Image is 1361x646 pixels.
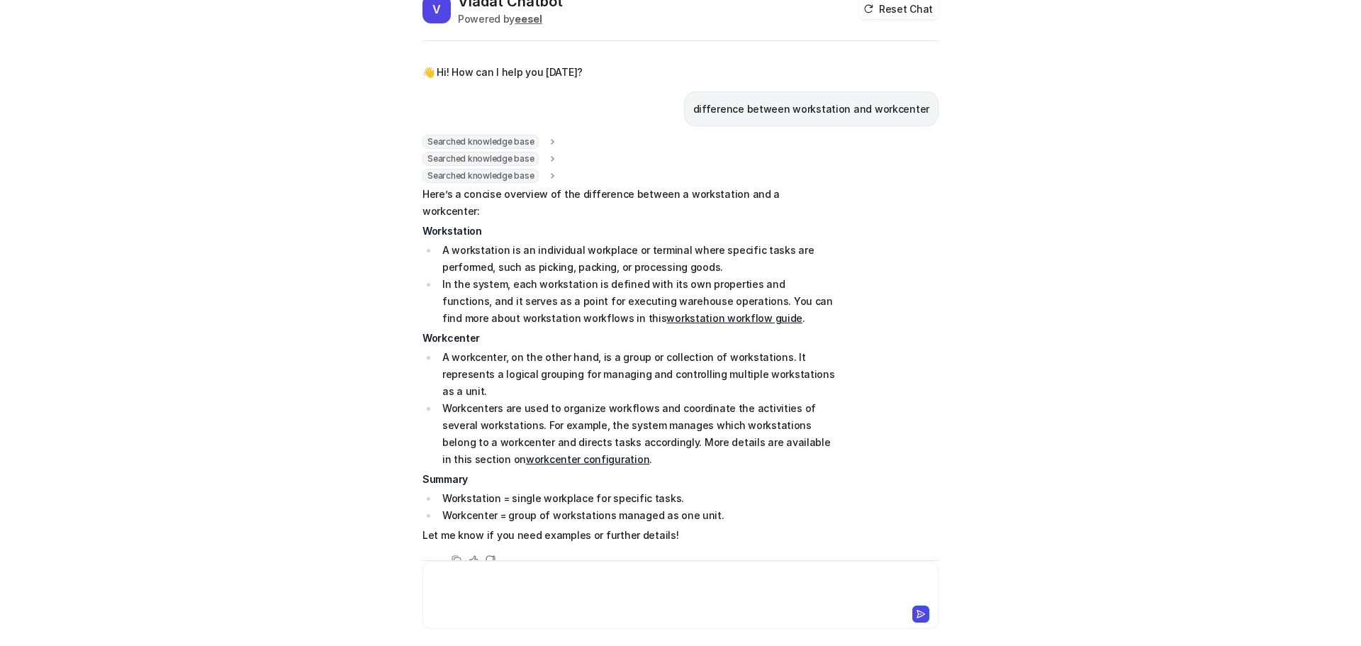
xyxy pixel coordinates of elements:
[515,13,542,25] b: eesel
[422,527,837,544] p: Let me know if you need examples or further details!
[526,453,649,465] a: workcenter configuration
[422,135,539,149] span: Searched knowledge base
[693,101,929,118] p: difference between workstation and workcenter
[422,473,468,485] strong: Summary
[422,332,480,344] strong: Workcenter
[422,225,482,237] strong: Workstation
[438,349,837,400] li: A workcenter, on the other hand, is a group or collection of workstations. It represents a logica...
[422,186,837,220] p: Here’s a concise overview of the difference between a workstation and a workcenter:
[438,400,837,468] li: Workcenters are used to organize workflows and coordinate the activities of several workstations....
[438,490,837,507] li: Workstation = single workplace for specific tasks.
[438,507,837,524] li: Workcenter = group of workstations managed as one unit.
[422,64,583,81] p: 👋 Hi! How can I help you [DATE]?
[438,242,837,276] li: A workstation is an individual workplace or terminal where specific tasks are performed, such as ...
[422,152,539,166] span: Searched knowledge base
[458,11,563,26] div: Powered by
[438,276,837,327] li: In the system, each workstation is defined with its own properties and functions, and it serves a...
[666,312,802,324] a: workstation workflow guide
[422,169,539,183] span: Searched knowledge base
